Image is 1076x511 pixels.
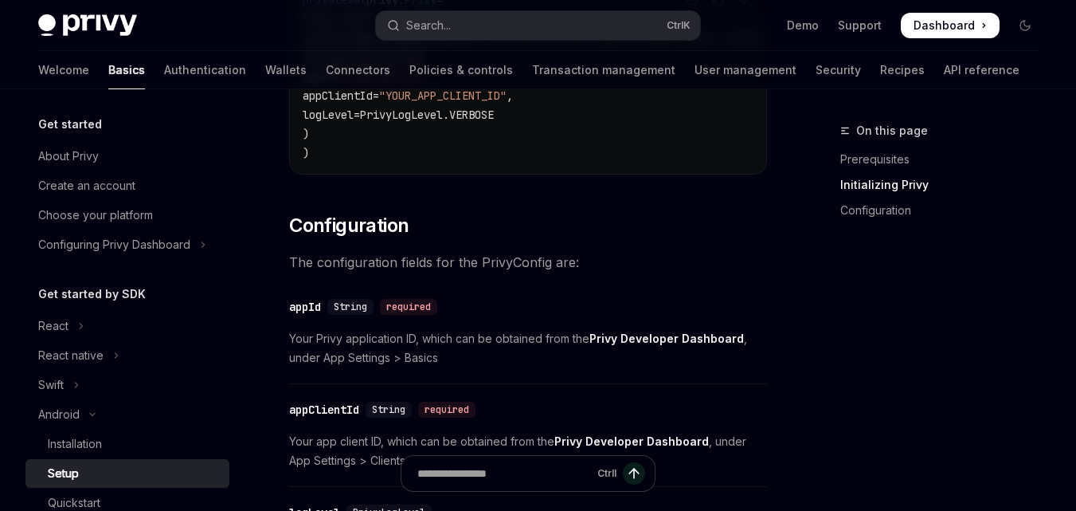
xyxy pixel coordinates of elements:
span: PrivyLogLevel.VERBOSE [360,108,494,122]
a: Installation [25,430,229,458]
h5: Get started by SDK [38,285,146,304]
a: Policies & controls [409,51,513,89]
strong: Privy Developer Dashboard [554,434,709,448]
div: Search... [406,16,451,35]
div: Swift [38,375,64,395]
a: Privy Developer Dashboard [554,434,709,449]
button: Send message [623,462,645,485]
a: Prerequisites [840,147,1051,172]
a: Support [838,18,882,33]
div: React native [38,346,104,365]
div: Choose your platform [38,206,153,225]
span: String [334,301,367,313]
button: Toggle Android section [25,400,229,429]
span: , [507,88,513,103]
div: React [38,316,68,336]
a: Choose your platform [25,201,229,230]
span: ) [303,146,309,160]
a: Security [816,51,861,89]
a: Demo [787,18,819,33]
a: Setup [25,459,229,488]
span: = [354,108,360,122]
a: Configuration [840,198,1051,223]
a: Initializing Privy [840,172,1051,198]
input: Ask a question... [417,456,591,491]
a: API reference [944,51,1019,89]
div: required [380,299,437,315]
div: required [418,402,475,418]
div: Setup [48,464,79,483]
span: logLevel [303,108,354,122]
span: Your Privy application ID, which can be obtained from the , under App Settings > Basics [289,329,767,368]
a: About Privy [25,142,229,171]
a: Connectors [326,51,390,89]
a: Authentication [164,51,246,89]
div: About Privy [38,147,99,166]
button: Toggle React native section [25,341,229,370]
a: Create an account [25,171,229,200]
div: Create an account [38,176,135,195]
button: Open search [376,11,701,40]
img: dark logo [38,14,137,37]
a: Dashboard [901,13,1000,38]
span: Your app client ID, which can be obtained from the , under App Settings > Clients [289,432,767,470]
a: Welcome [38,51,89,89]
div: Installation [48,434,102,454]
div: appId [289,299,321,315]
span: Ctrl K [667,19,691,32]
span: Configuration [289,213,409,238]
a: Wallets [265,51,307,89]
span: "YOUR_APP_CLIENT_ID" [379,88,507,103]
button: Toggle React section [25,312,229,340]
div: Android [38,405,80,424]
span: = [373,88,379,103]
span: ) [303,127,309,141]
a: Basics [108,51,145,89]
strong: Privy Developer Dashboard [589,332,744,345]
span: The configuration fields for the PrivyConfig are: [289,251,767,273]
a: Privy Developer Dashboard [589,332,744,346]
button: Toggle Swift section [25,371,229,399]
span: On this page [856,121,928,140]
a: Recipes [880,51,925,89]
a: User management [695,51,796,89]
h5: Get started [38,115,102,134]
span: Dashboard [914,18,975,33]
span: appClientId [303,88,373,103]
button: Toggle Configuring Privy Dashboard section [25,230,229,259]
a: Transaction management [532,51,675,89]
div: Configuring Privy Dashboard [38,235,190,254]
span: String [372,403,405,416]
button: Toggle dark mode [1012,13,1038,38]
div: appClientId [289,402,359,418]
